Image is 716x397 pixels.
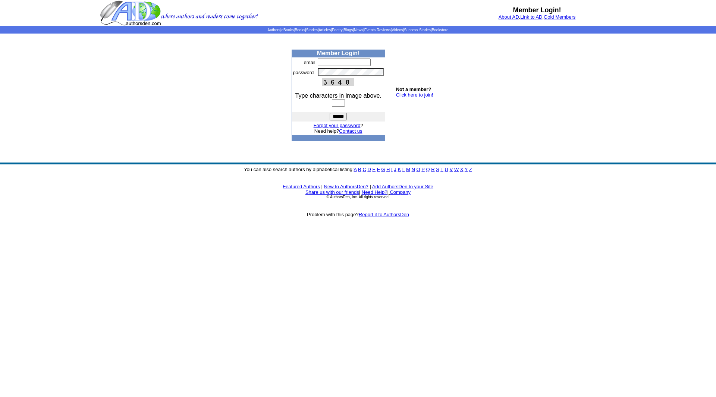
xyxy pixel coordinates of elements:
a: L [402,167,405,172]
a: N [412,167,415,172]
a: T [440,167,443,172]
a: S [436,167,439,172]
a: New to AuthorsDen? [324,184,368,189]
a: Stories [306,28,318,32]
font: password [293,70,314,75]
a: Bookstore [432,28,449,32]
img: This Is CAPTCHA Image [322,78,354,86]
b: Not a member? [396,86,431,92]
a: G [381,167,385,172]
b: Member Login! [317,50,360,56]
a: Need Help? [362,189,387,195]
font: © AuthorsDen, Inc. All rights reserved. [326,195,389,199]
a: X [460,167,464,172]
a: R [431,167,434,172]
a: Share us with our friends [305,189,359,195]
a: Company [390,189,411,195]
a: Add AuthorsDen to your Site [372,184,433,189]
a: Click here to join! [396,92,433,98]
a: J [394,167,396,172]
a: Z [469,167,472,172]
a: K [398,167,401,172]
a: A [354,167,357,172]
a: P [421,167,424,172]
a: M [406,167,410,172]
a: News [354,28,363,32]
a: W [454,167,459,172]
font: You can also search authors by alphabetical listing: [244,167,472,172]
a: U [445,167,448,172]
a: Featured Authors [283,184,320,189]
a: E [372,167,376,172]
a: Videos [392,28,403,32]
a: I [391,167,393,172]
a: About AD [499,14,519,20]
font: | [370,184,371,189]
a: Articles [319,28,331,32]
a: C [362,167,366,172]
font: | [387,189,411,195]
font: Problem with this page? [307,212,409,217]
a: Events [364,28,376,32]
font: Type characters in image above. [295,92,381,99]
font: ? [314,123,363,128]
a: Poetry [332,28,343,32]
b: Member Login! [513,6,561,14]
font: | [359,189,360,195]
span: | | | | | | | | | | | | [267,28,448,32]
a: V [450,167,453,172]
a: H [386,167,390,172]
a: Reviews [377,28,391,32]
a: Link to AD [520,14,542,20]
a: Q [426,167,430,172]
a: Books [295,28,305,32]
a: F [377,167,380,172]
font: | [321,184,323,189]
a: B [358,167,361,172]
a: Gold Members [544,14,575,20]
a: D [367,167,371,172]
a: Forgot your password [314,123,361,128]
font: , , [499,14,576,20]
a: Y [465,167,468,172]
a: Contact us [339,128,362,134]
a: eBooks [281,28,293,32]
font: email [304,60,315,65]
a: Success Stories [404,28,431,32]
a: Authors [267,28,280,32]
font: Need help? [314,128,362,134]
a: O [417,167,420,172]
a: Report it to AuthorsDen [359,212,409,217]
a: Blogs [343,28,353,32]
